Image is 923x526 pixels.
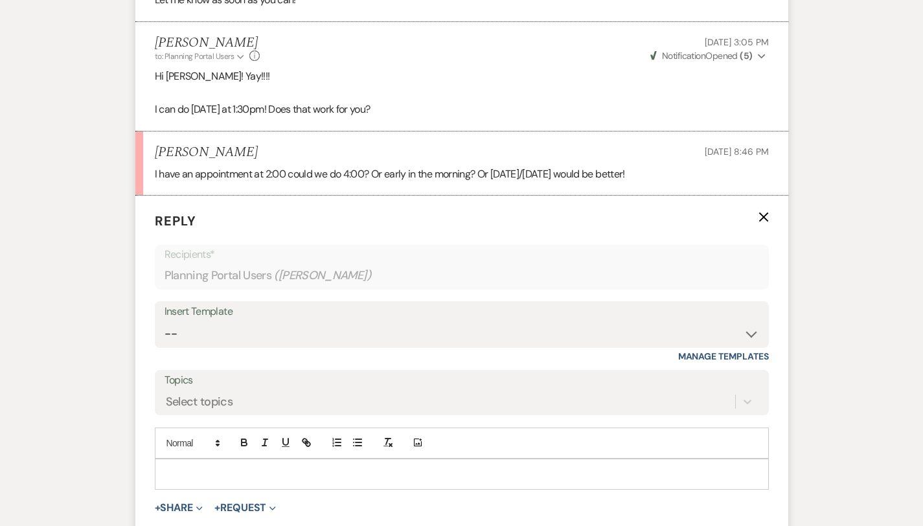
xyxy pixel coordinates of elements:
span: [DATE] 8:46 PM [705,146,768,157]
strong: ( 5 ) [740,50,752,62]
h5: [PERSON_NAME] [155,35,260,51]
div: Select topics [166,393,233,411]
span: Notification [662,50,705,62]
div: Planning Portal Users [165,263,759,288]
span: ( [PERSON_NAME] ) [274,267,371,284]
button: NotificationOpened (5) [648,49,769,63]
h5: [PERSON_NAME] [155,144,258,161]
p: Recipients* [165,246,759,263]
button: to: Planning Portal Users [155,51,247,62]
a: Manage Templates [678,350,769,362]
div: Insert Template [165,303,759,321]
span: Reply [155,212,196,229]
span: + [155,503,161,513]
label: Topics [165,371,759,390]
span: + [214,503,220,513]
p: I can do [DATE] at 1:30pm! Does that work for you? [155,101,769,118]
span: [DATE] 3:05 PM [705,36,768,48]
p: Hi [PERSON_NAME]! Yay!!!! [155,68,769,85]
span: Opened [650,50,753,62]
p: I have an appointment at 2:00 could we do 4:00? Or early in the morning? Or [DATE]/[DATE] would b... [155,166,769,183]
button: Share [155,503,203,513]
span: to: Planning Portal Users [155,51,234,62]
button: Request [214,503,276,513]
